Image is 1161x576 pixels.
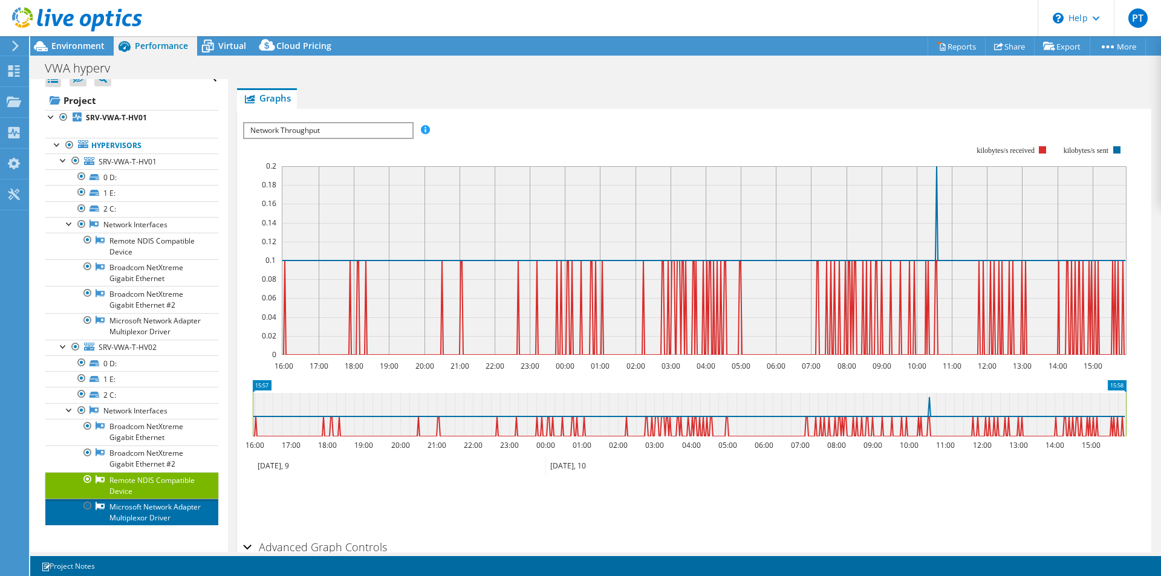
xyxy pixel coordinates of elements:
text: 11:00 [943,361,961,371]
a: Reports [928,37,986,56]
text: 05:00 [718,440,737,450]
a: Network Interfaces [45,403,218,419]
text: 09:00 [863,440,882,450]
text: 19:00 [354,440,373,450]
a: Remote NDIS Compatible Device [45,233,218,259]
text: 05:00 [732,361,750,371]
text: 0 [272,349,276,360]
text: 0.02 [262,331,276,341]
text: 08:00 [837,361,856,371]
a: SRV-VWA-T-HV01 [45,110,218,126]
a: SRV-VWA-T-HV01 [45,154,218,169]
b: SRV-VWA-T-HV01 [86,112,147,123]
text: 19:00 [380,361,398,371]
a: SRV-VWA-T-HV02 [45,340,218,355]
a: Microsoft Network Adapter Multiplexor Driver [45,499,218,525]
text: 13:00 [1009,440,1028,450]
span: Graphs [243,92,291,104]
a: 1 E: [45,185,218,201]
text: 00:00 [556,361,574,371]
text: 0.18 [262,180,276,190]
text: 0.12 [262,236,276,247]
a: 1 E: [45,371,218,387]
text: 10:00 [908,361,926,371]
text: 16:00 [246,440,264,450]
text: 10:00 [900,440,919,450]
text: 04:00 [682,440,701,450]
a: Broadcom NetXtreme Gigabit Ethernet #2 [45,286,218,312]
a: More [1090,37,1146,56]
text: 16:00 [275,361,293,371]
text: 20:00 [415,361,434,371]
text: 14:00 [1049,361,1067,371]
a: Share [985,37,1035,56]
svg: \n [1053,13,1064,24]
text: 23:00 [521,361,539,371]
text: 0.06 [262,293,276,303]
text: 07:00 [791,440,810,450]
a: Broadcom NetXtreme Gigabit Ethernet [45,259,218,286]
a: Broadcom NetXtreme Gigabit Ethernet #2 [45,445,218,472]
text: kilobytes/s received [977,146,1035,155]
text: 20:00 [391,440,410,450]
text: 0.14 [262,218,276,228]
h1: VWA hyperv [39,62,129,75]
text: 08:00 [827,440,846,450]
span: PT [1128,8,1148,28]
a: Broadcom NetXtreme Gigabit Ethernet [45,419,218,445]
a: Hypervisors [45,138,218,154]
span: Cloud Pricing [276,40,331,51]
text: 01:00 [573,440,591,450]
a: Remote NDIS Compatible Device [45,472,218,499]
text: 0.2 [266,161,276,171]
text: 11:00 [936,440,955,450]
a: 0 D: [45,355,218,371]
a: Project [45,91,218,110]
a: 2 C: [45,201,218,217]
span: Performance [135,40,188,51]
text: 12:00 [978,361,997,371]
text: 22:00 [464,440,483,450]
text: 02:00 [626,361,645,371]
span: Environment [51,40,105,51]
text: 06:00 [767,361,785,371]
text: 04:00 [697,361,715,371]
text: 0.16 [262,198,276,209]
text: 18:00 [318,440,337,450]
text: 01:00 [591,361,610,371]
a: Export [1034,37,1090,56]
text: 14:00 [1046,440,1064,450]
a: 2 C: [45,387,218,403]
text: kilobytes/s sent [1064,146,1109,155]
text: 15:00 [1084,361,1102,371]
text: 09:00 [873,361,891,371]
text: 0.08 [262,274,276,284]
text: 17:00 [282,440,301,450]
a: 0 D: [45,169,218,185]
text: 13:00 [1013,361,1032,371]
a: Microsoft Network Adapter Multiplexor Driver [45,313,218,340]
span: SRV-VWA-T-HV01 [99,157,157,167]
text: 0.1 [265,255,276,265]
text: 21:00 [428,440,446,450]
text: 22:00 [486,361,504,371]
a: Project Notes [33,558,103,574]
span: Virtual [218,40,246,51]
text: 00:00 [536,440,555,450]
text: 0.04 [262,312,276,322]
text: 07:00 [802,361,821,371]
text: 03:00 [662,361,680,371]
span: Network Throughput [244,123,412,138]
text: 12:00 [973,440,992,450]
text: 21:00 [450,361,469,371]
h2: Advanced Graph Controls [243,535,387,559]
text: 23:00 [500,440,519,450]
text: 17:00 [310,361,328,371]
text: 15:00 [1082,440,1101,450]
text: 18:00 [345,361,363,371]
text: 03:00 [645,440,664,450]
text: 02:00 [609,440,628,450]
span: SRV-VWA-T-HV02 [99,342,157,352]
text: 06:00 [755,440,773,450]
a: Network Interfaces [45,217,218,233]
